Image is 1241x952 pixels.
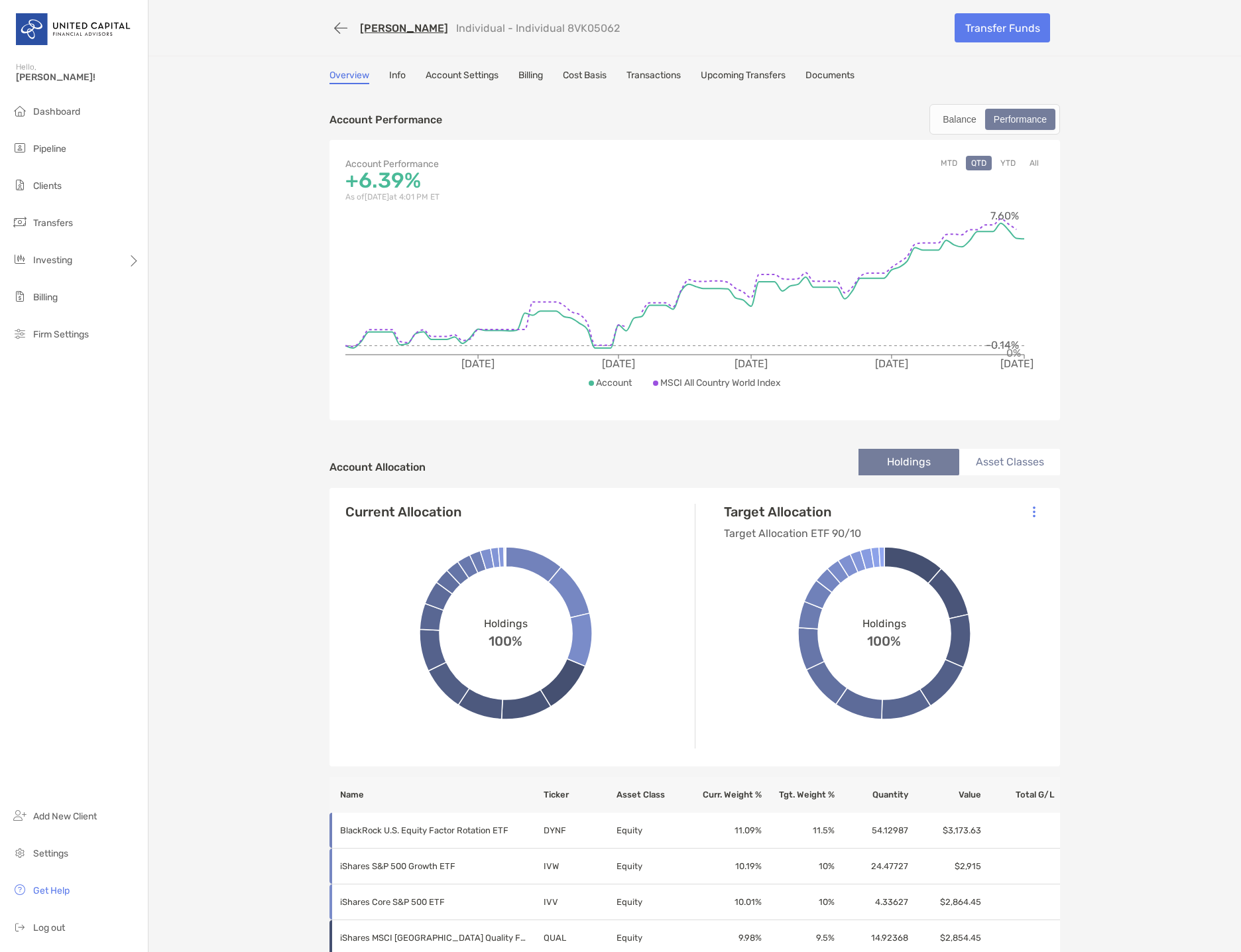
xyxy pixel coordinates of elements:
[12,807,28,823] img: add_new_client icon
[33,885,70,896] span: Get Help
[805,70,855,84] a: Documents
[616,777,689,813] th: Asset Class
[762,777,835,813] th: Tgt. Weight %
[12,103,28,119] img: dashboard icon
[12,214,28,230] img: transfers icon
[929,104,1060,135] div: segmented control
[724,504,861,520] h4: Target Allocation
[909,849,982,884] td: $2,915
[955,13,1050,42] a: Transfer Funds
[340,929,526,946] p: iShares MSCI USA Quality Factor ETF
[345,156,695,172] p: Account Performance
[543,777,616,813] th: Ticker
[735,357,768,370] tspan: [DATE]
[329,461,426,473] h4: Account Allocation
[33,143,66,154] span: Pipeline
[543,813,616,849] td: DYNF
[616,813,689,849] td: Equity
[596,375,632,391] p: Account
[329,777,543,813] th: Name
[345,189,695,206] p: As of [DATE] at 4:01 PM ET
[33,255,72,266] span: Investing
[909,813,982,849] td: $3,173.63
[689,884,762,920] td: 10.01 %
[518,70,543,84] a: Billing
[986,110,1054,129] div: Performance
[33,922,65,933] span: Log out
[329,111,442,128] p: Account Performance
[12,251,28,267] img: investing icon
[909,884,982,920] td: $2,864.45
[563,70,607,84] a: Cost Basis
[762,849,835,884] td: 10 %
[33,106,80,117] span: Dashboard
[484,617,528,630] span: Holdings
[33,180,62,192] span: Clients
[986,339,1019,351] tspan: -0.14%
[12,882,28,898] img: get-help icon
[762,884,835,920] td: 10 %
[340,822,526,839] p: BlackRock U.S. Equity Factor Rotation ETF
[616,884,689,920] td: Equity
[456,22,620,34] p: Individual - Individual 8VK05062
[329,70,369,84] a: Overview
[835,813,908,849] td: 54.12987
[1000,357,1034,370] tspan: [DATE]
[389,70,406,84] a: Info
[1006,347,1021,359] tspan: 0%
[345,172,695,189] p: +6.39%
[12,177,28,193] img: clients icon
[16,5,132,53] img: United Capital Logo
[858,449,959,475] li: Holdings
[835,777,908,813] th: Quantity
[16,72,140,83] span: [PERSON_NAME]!
[12,919,28,935] img: logout icon
[689,849,762,884] td: 10.19 %
[33,292,58,303] span: Billing
[543,884,616,920] td: IVV
[1033,506,1035,518] img: Icon List Menu
[867,630,901,649] span: 100%
[935,156,963,170] button: MTD
[862,617,906,630] span: Holdings
[1024,156,1044,170] button: All
[12,326,28,341] img: firm-settings icon
[33,848,68,859] span: Settings
[340,858,526,874] p: iShares S&P 500 Growth ETF
[982,777,1060,813] th: Total G/L
[990,209,1019,222] tspan: 7.60%
[489,630,522,649] span: 100%
[616,849,689,884] td: Equity
[909,777,982,813] th: Value
[835,849,908,884] td: 24.47727
[701,70,786,84] a: Upcoming Transfers
[966,156,992,170] button: QTD
[762,813,835,849] td: 11.5 %
[461,357,495,370] tspan: [DATE]
[340,894,526,910] p: iShares Core S&P 500 ETF
[543,849,616,884] td: IVW
[995,156,1021,170] button: YTD
[33,329,89,340] span: Firm Settings
[12,845,28,861] img: settings icon
[345,504,461,520] h4: Current Allocation
[426,70,499,84] a: Account Settings
[835,884,908,920] td: 4.33627
[689,777,762,813] th: Curr. Weight %
[875,357,908,370] tspan: [DATE]
[959,449,1060,475] li: Asset Classes
[33,217,73,229] span: Transfers
[660,375,781,391] p: MSCI All Country World Index
[626,70,681,84] a: Transactions
[724,525,861,542] p: Target Allocation ETF 90/10
[12,140,28,156] img: pipeline icon
[33,811,97,822] span: Add New Client
[689,813,762,849] td: 11.09 %
[360,22,448,34] a: [PERSON_NAME]
[12,288,28,304] img: billing icon
[935,110,984,129] div: Balance
[602,357,635,370] tspan: [DATE]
